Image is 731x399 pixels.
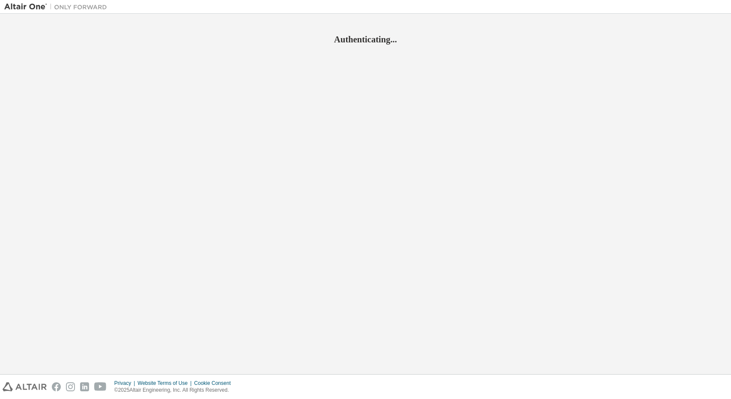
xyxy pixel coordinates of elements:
[4,3,111,11] img: Altair One
[52,382,61,391] img: facebook.svg
[4,34,727,45] h2: Authenticating...
[114,380,137,387] div: Privacy
[194,380,236,387] div: Cookie Consent
[80,382,89,391] img: linkedin.svg
[94,382,107,391] img: youtube.svg
[137,380,194,387] div: Website Terms of Use
[3,382,47,391] img: altair_logo.svg
[114,387,236,394] p: © 2025 Altair Engineering, Inc. All Rights Reserved.
[66,382,75,391] img: instagram.svg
